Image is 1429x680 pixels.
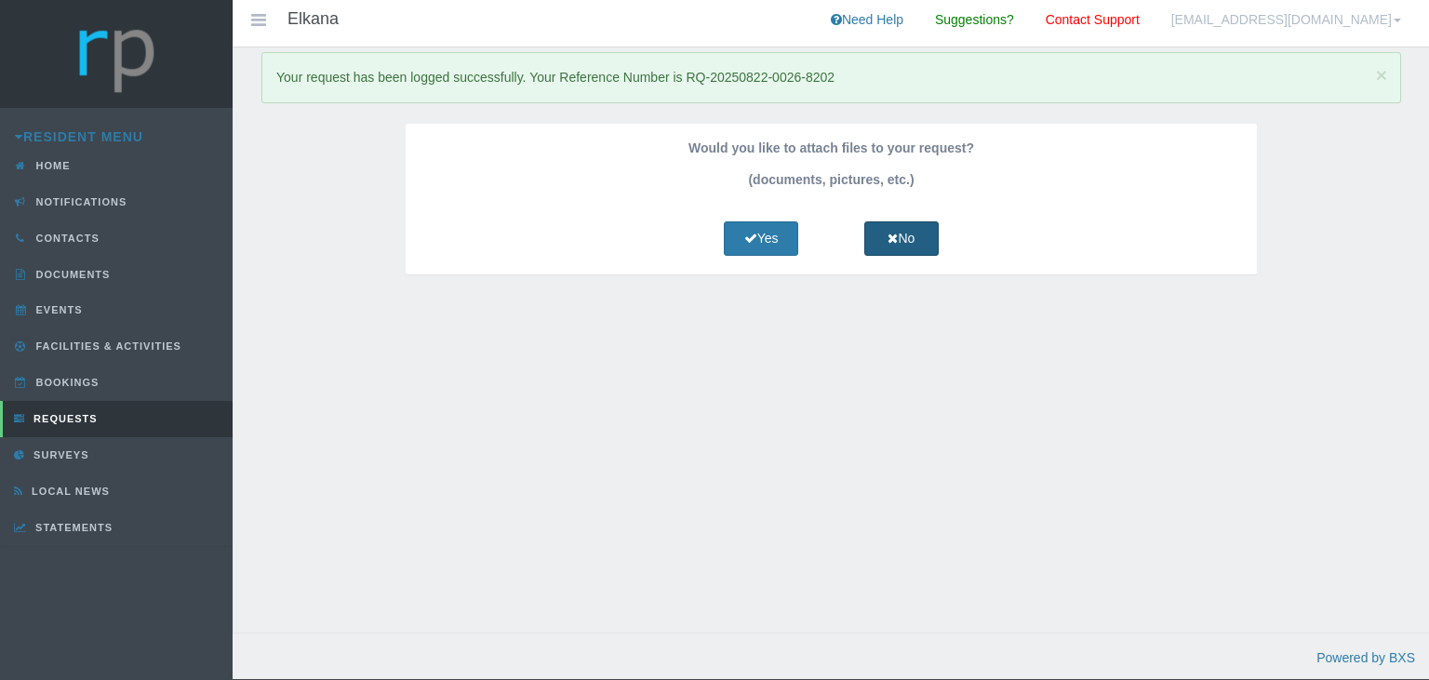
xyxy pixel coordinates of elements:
a: Resident Menu [15,129,143,144]
span: Events [32,304,83,315]
b: Would you like to attach files to your request? [688,140,974,155]
span: Documents [32,269,111,280]
span: Facilities & Activities [32,340,181,352]
b: (documents, pictures, etc.) [748,172,914,187]
button: Close [1376,65,1387,85]
span: Statements [31,522,113,533]
span: Contacts [32,233,100,244]
span: Home [32,160,71,171]
a: Yes [724,221,798,256]
div: Your request has been logged successfully. Your Reference Number is RQ-20250822-0026-8202 [261,52,1401,103]
span: Requests [29,413,98,424]
h4: Elkana [287,10,339,29]
a: No [864,221,939,256]
span: Notifications [32,196,127,207]
span: Bookings [32,377,100,388]
span: Surveys [29,449,88,460]
a: Powered by BXS [1316,650,1415,665]
span: Local News [27,486,110,497]
span: × [1376,64,1387,86]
